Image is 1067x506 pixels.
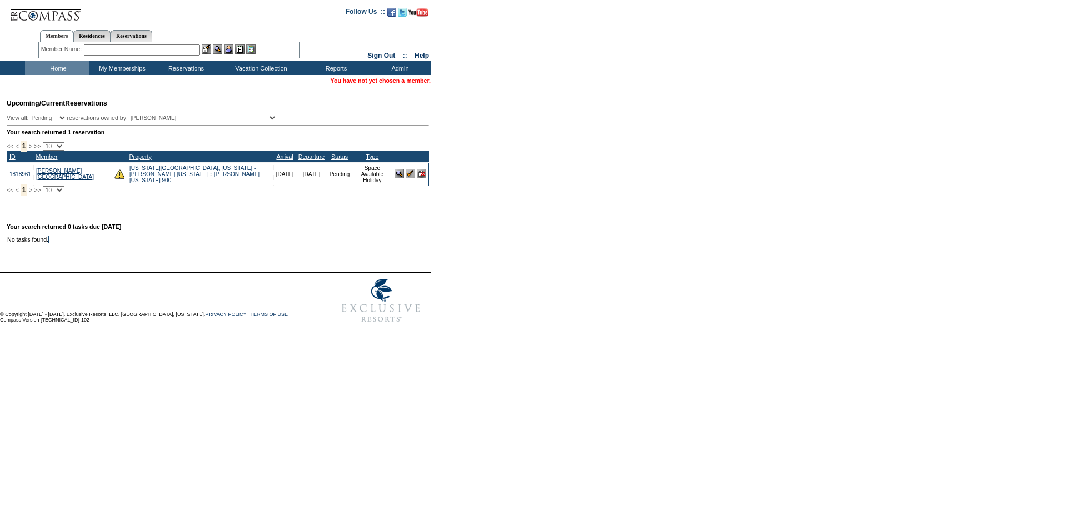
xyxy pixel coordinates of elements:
[153,61,217,75] td: Reservations
[331,153,348,160] a: Status
[408,11,428,18] a: Subscribe to our YouTube Channel
[7,187,13,193] span: <<
[7,236,49,243] td: No tasks found.
[406,169,415,178] img: Confirm Reservation
[111,30,152,42] a: Reservations
[398,11,407,18] a: Follow us on Twitter
[276,153,293,160] a: Arrival
[7,99,107,107] span: Reservations
[408,8,428,17] img: Subscribe to our YouTube Channel
[15,143,18,149] span: <
[417,169,426,178] img: Cancel Reservation
[366,153,378,160] a: Type
[398,8,407,17] img: Follow us on Twitter
[331,77,431,84] span: You have not yet chosen a member.
[7,114,282,122] div: View all: reservations owned by:
[403,52,407,59] span: ::
[34,143,41,149] span: >>
[34,187,41,193] span: >>
[251,312,288,317] a: TERMS OF USE
[352,162,392,186] td: Space Available Holiday
[89,61,153,75] td: My Memberships
[235,44,245,54] img: Reservations
[346,7,385,20] td: Follow Us ::
[367,61,431,75] td: Admin
[25,61,89,75] td: Home
[217,61,303,75] td: Vacation Collection
[327,162,352,186] td: Pending
[395,169,404,178] img: View Reservation
[36,153,57,160] a: Member
[7,223,432,236] div: Your search returned 0 tasks due [DATE]
[9,171,31,177] a: 1818961
[213,44,222,54] img: View
[298,153,325,160] a: Departure
[129,153,151,160] a: Property
[114,169,124,179] img: There are insufficient days and/or tokens to cover this reservation
[7,143,13,149] span: <<
[36,168,94,180] a: [PERSON_NAME][GEOGRAPHIC_DATA]
[21,184,28,196] span: 1
[40,30,74,42] a: Members
[7,99,65,107] span: Upcoming/Current
[387,8,396,17] img: Become our fan on Facebook
[21,141,28,152] span: 1
[29,187,32,193] span: >
[202,44,211,54] img: b_edit.gif
[246,44,256,54] img: b_calculator.gif
[205,312,246,317] a: PRIVACY POLICY
[387,11,396,18] a: Become our fan on Facebook
[224,44,233,54] img: Impersonate
[303,61,367,75] td: Reports
[7,129,429,136] div: Your search returned 1 reservation
[29,143,32,149] span: >
[41,44,84,54] div: Member Name:
[367,52,395,59] a: Sign Out
[9,153,16,160] a: ID
[296,162,327,186] td: [DATE]
[415,52,429,59] a: Help
[331,273,431,328] img: Exclusive Resorts
[129,165,260,183] a: [US_STATE][GEOGRAPHIC_DATA], [US_STATE] - [PERSON_NAME] [US_STATE] :: [PERSON_NAME] [US_STATE] 900
[15,187,18,193] span: <
[273,162,296,186] td: [DATE]
[73,30,111,42] a: Residences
